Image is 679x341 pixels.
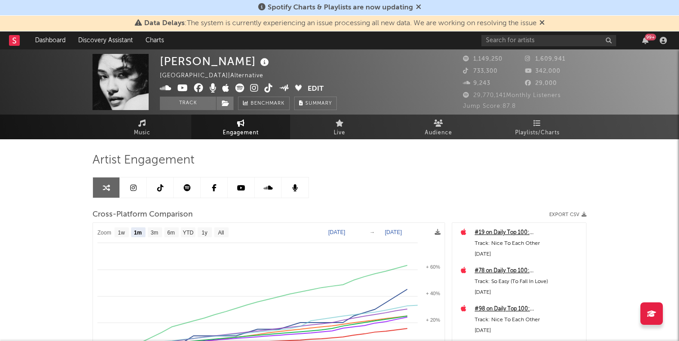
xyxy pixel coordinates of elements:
[93,209,193,220] span: Cross-Platform Comparison
[549,212,586,217] button: Export CSV
[463,80,490,86] span: 9,243
[29,31,72,49] a: Dashboard
[305,101,332,106] span: Summary
[463,103,516,109] span: Jump Score: 87.8
[268,4,413,11] span: Spotify Charts & Playlists are now updating
[642,37,648,44] button: 99+
[328,229,345,235] text: [DATE]
[525,80,557,86] span: 29,000
[463,56,503,62] span: 1,149,250
[134,230,141,236] text: 1m
[93,115,191,139] a: Music
[475,314,582,325] div: Track: Nice To Each Other
[294,97,337,110] button: Summary
[515,128,560,138] span: Playlists/Charts
[308,84,324,95] button: Edit
[218,230,224,236] text: All
[481,35,616,46] input: Search for artists
[139,31,170,49] a: Charts
[160,97,216,110] button: Track
[426,291,441,296] text: + 40%
[334,128,345,138] span: Live
[488,115,586,139] a: Playlists/Charts
[134,128,150,138] span: Music
[525,56,565,62] span: 1,609,941
[223,128,259,138] span: Engagement
[475,325,582,336] div: [DATE]
[463,68,498,74] span: 733,300
[238,97,290,110] a: Benchmark
[290,115,389,139] a: Live
[191,115,290,139] a: Engagement
[385,229,402,235] text: [DATE]
[93,155,194,166] span: Artist Engagement
[389,115,488,139] a: Audience
[475,276,582,287] div: Track: So Easy (To Fall In Love)
[463,93,561,98] span: 29,770,141 Monthly Listeners
[202,230,207,236] text: 1y
[370,229,375,235] text: →
[475,238,582,249] div: Track: Nice To Each Other
[183,230,194,236] text: YTD
[475,249,582,260] div: [DATE]
[151,230,159,236] text: 3m
[475,266,582,276] a: #78 on Daily Top 100: [GEOGRAPHIC_DATA]
[645,34,656,40] div: 99 +
[525,68,560,74] span: 342,000
[251,98,285,109] span: Benchmark
[425,128,452,138] span: Audience
[144,20,537,27] span: : The system is currently experiencing an issue processing all new data. We are working on resolv...
[168,230,175,236] text: 6m
[144,20,185,27] span: Data Delays
[475,287,582,298] div: [DATE]
[426,264,441,270] text: + 60%
[160,54,271,69] div: [PERSON_NAME]
[475,304,582,314] a: #98 on Daily Top 100: [GEOGRAPHIC_DATA]
[160,71,273,81] div: [GEOGRAPHIC_DATA] | Alternative
[539,20,545,27] span: Dismiss
[475,227,582,238] a: #19 on Daily Top 100: [GEOGRAPHIC_DATA]
[97,230,111,236] text: Zoom
[72,31,139,49] a: Discovery Assistant
[118,230,125,236] text: 1w
[416,4,421,11] span: Dismiss
[426,317,441,323] text: + 20%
